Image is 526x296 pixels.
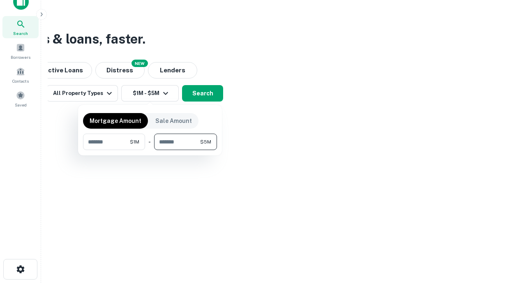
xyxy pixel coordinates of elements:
[90,116,141,125] p: Mortgage Amount
[130,138,139,146] span: $1M
[155,116,192,125] p: Sale Amount
[485,230,526,270] iframe: Chat Widget
[148,134,151,150] div: -
[200,138,211,146] span: $5M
